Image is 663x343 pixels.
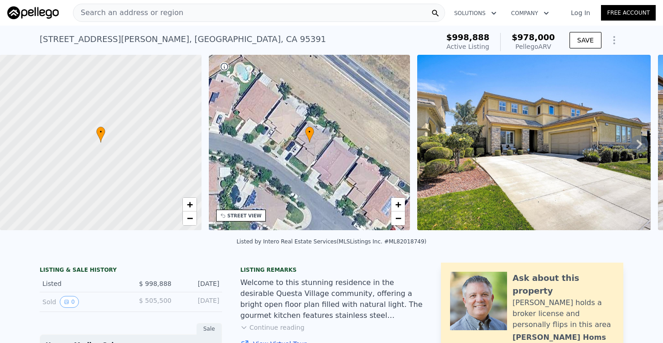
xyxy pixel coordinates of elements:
[560,8,601,17] a: Log In
[605,31,623,49] button: Show Options
[7,6,59,19] img: Pellego
[240,323,305,332] button: Continue reading
[186,212,192,224] span: −
[512,32,555,42] span: $978,000
[183,198,197,211] a: Zoom in
[512,42,555,51] div: Pellego ARV
[96,127,105,142] div: •
[40,33,326,46] div: [STREET_ADDRESS][PERSON_NAME] , [GEOGRAPHIC_DATA] , CA 95391
[179,279,219,288] div: [DATE]
[183,211,197,225] a: Zoom out
[570,32,601,48] button: SAVE
[179,296,219,308] div: [DATE]
[417,55,651,230] img: Sale: 167523972 Parcel: 16435283
[60,296,79,308] button: View historical data
[513,297,614,330] div: [PERSON_NAME] holds a broker license and personally flips in this area
[391,198,405,211] a: Zoom in
[447,5,504,21] button: Solutions
[197,323,222,335] div: Sale
[504,5,556,21] button: Company
[139,297,171,304] span: $ 505,500
[237,238,427,245] div: Listed by Intero Real Estate Services (MLSListings Inc. #ML82018749)
[240,277,423,321] div: Welcome to this stunning residence in the desirable Questa Village community, offering a bright o...
[395,199,401,210] span: +
[391,211,405,225] a: Zoom out
[96,128,105,136] span: •
[305,128,314,136] span: •
[73,7,183,18] span: Search an address or region
[513,272,614,297] div: Ask about this property
[601,5,656,21] a: Free Account
[139,280,171,287] span: $ 998,888
[446,32,490,42] span: $998,888
[42,279,124,288] div: Listed
[228,212,262,219] div: STREET VIEW
[186,199,192,210] span: +
[395,212,401,224] span: −
[446,43,489,50] span: Active Listing
[40,266,222,275] div: LISTING & SALE HISTORY
[513,332,606,343] div: [PERSON_NAME] Homs
[42,296,124,308] div: Sold
[305,127,314,142] div: •
[240,266,423,274] div: Listing remarks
